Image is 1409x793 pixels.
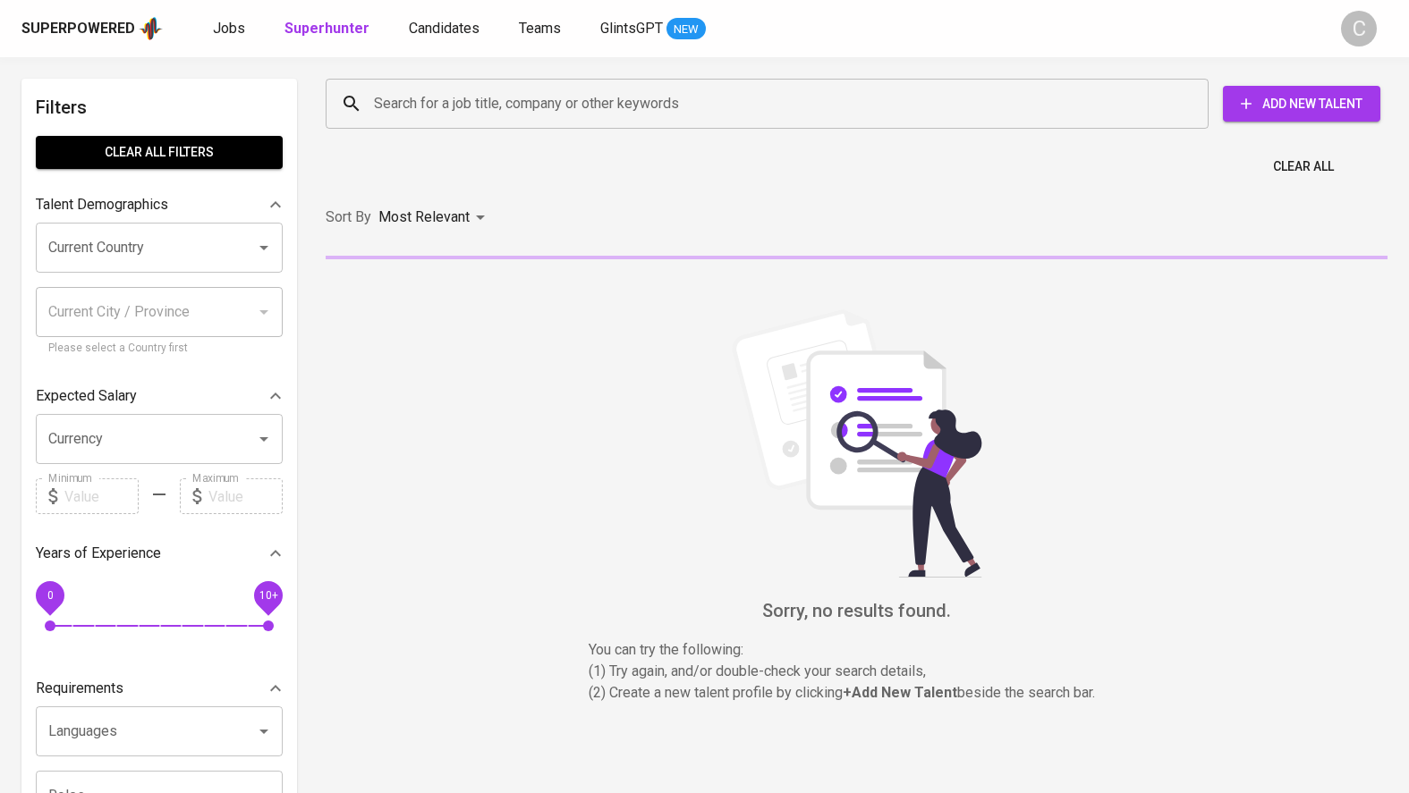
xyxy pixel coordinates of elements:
div: Superpowered [21,19,135,39]
div: Expected Salary [36,378,283,414]
div: Years of Experience [36,536,283,571]
a: GlintsGPT NEW [600,18,706,40]
span: 0 [47,589,53,602]
span: 10+ [259,589,277,602]
span: Clear All filters [50,141,268,164]
a: Superpoweredapp logo [21,15,163,42]
div: Most Relevant [378,201,491,234]
button: Clear All filters [36,136,283,169]
div: Requirements [36,671,283,706]
span: NEW [666,21,706,38]
p: (2) Create a new talent profile by clicking beside the search bar. [589,682,1125,704]
span: Jobs [213,20,245,37]
div: Talent Demographics [36,187,283,223]
button: Open [251,719,276,744]
a: Candidates [409,18,483,40]
span: Candidates [409,20,480,37]
span: Add New Talent [1237,93,1366,115]
p: Requirements [36,678,123,699]
p: (1) Try again, and/or double-check your search details, [589,661,1125,682]
button: Clear All [1266,150,1341,183]
p: Most Relevant [378,207,470,228]
p: You can try the following : [589,639,1125,661]
input: Value [208,478,283,514]
a: Jobs [213,18,249,40]
a: Teams [519,18,564,40]
span: GlintsGPT [600,20,663,37]
p: Please select a Country first [48,340,270,358]
b: Superhunter [284,20,369,37]
p: Years of Experience [36,543,161,564]
a: Superhunter [284,18,373,40]
div: C [1341,11,1377,46]
img: file_searching.svg [723,309,991,578]
h6: Sorry, no results found. [326,596,1388,625]
b: + Add New Talent [843,684,957,701]
input: Value [64,478,139,514]
button: Open [251,426,276,451]
button: Open [251,235,276,260]
p: Talent Demographics [36,194,168,215]
h6: Filters [36,93,283,122]
span: Teams [519,20,561,37]
button: Add New Talent [1223,86,1380,122]
p: Expected Salary [36,385,137,407]
img: app logo [139,15,163,42]
span: Clear All [1273,156,1334,178]
p: Sort By [326,207,371,228]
